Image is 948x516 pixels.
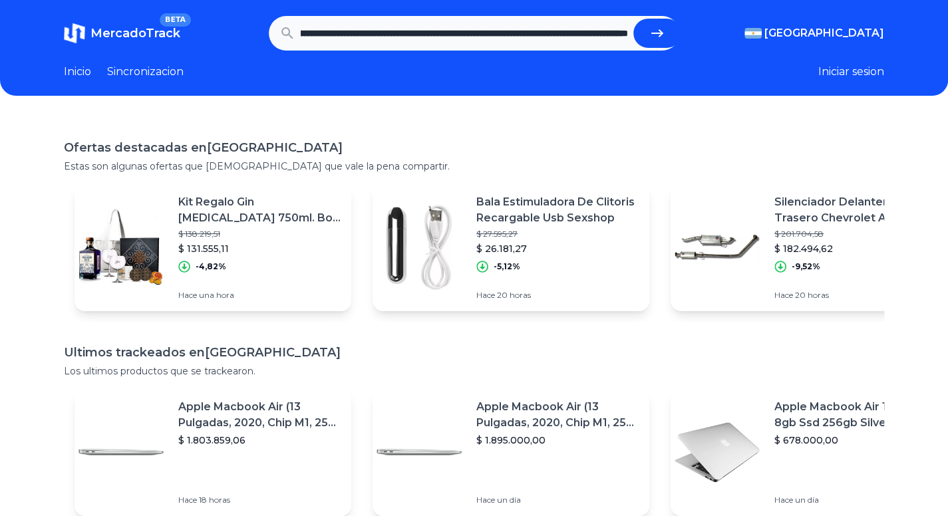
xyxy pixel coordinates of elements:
[178,434,341,447] p: $ 1.803.859,06
[75,388,351,516] a: Featured imageApple Macbook Air (13 Pulgadas, 2020, Chip M1, 256 Gb De Ssd, 8 Gb De Ram) - Plata$...
[373,201,466,294] img: Featured image
[373,184,649,311] a: Featured imageBala Estimuladora De Clitoris Recargable Usb Sexshop$ 27.595,27$ 26.181,27-5,12%Hac...
[178,229,341,239] p: $ 138.219,51
[476,434,639,447] p: $ 1.895.000,00
[774,434,937,447] p: $ 678.000,00
[64,23,85,44] img: MercadoTrack
[64,343,884,362] h1: Ultimos trackeados en [GEOGRAPHIC_DATA]
[671,184,947,311] a: Featured imageSilenciador Delantero Y Trasero Chevrolet Aveo [DATE]-[DATE]$ 201.704,58$ 182.494,6...
[178,242,341,255] p: $ 131.555,11
[774,194,937,226] p: Silenciador Delantero Y Trasero Chevrolet Aveo [DATE]-[DATE]
[792,261,820,272] p: -9,52%
[476,290,639,301] p: Hace 20 horas
[476,229,639,239] p: $ 27.595,27
[671,406,764,499] img: Featured image
[90,26,180,41] span: MercadoTrack
[494,261,520,272] p: -5,12%
[671,201,764,294] img: Featured image
[178,194,341,226] p: Kit Regalo Gin [MEDICAL_DATA] 750ml. Box + 2 Copas Transparentes
[75,184,351,311] a: Featured imageKit Regalo Gin [MEDICAL_DATA] 750ml. Box + 2 Copas Transparentes$ 138.219,51$ 131.5...
[744,25,884,41] button: [GEOGRAPHIC_DATA]
[373,406,466,499] img: Featured image
[64,364,884,378] p: Los ultimos productos que se trackearon.
[774,242,937,255] p: $ 182.494,62
[818,64,884,80] button: Iniciar sesion
[476,399,639,431] p: Apple Macbook Air (13 Pulgadas, 2020, Chip M1, 256 Gb De Ssd, 8 Gb De Ram) - Plata
[107,64,184,80] a: Sincronizacion
[671,388,947,516] a: Featured imageApple Macbook Air 13 Core I5 8gb Ssd 256gb Silver$ 678.000,00Hace un día
[774,290,937,301] p: Hace 20 horas
[160,13,191,27] span: BETA
[476,495,639,505] p: Hace un día
[476,242,639,255] p: $ 26.181,27
[64,64,91,80] a: Inicio
[75,406,168,499] img: Featured image
[774,229,937,239] p: $ 201.704,58
[476,194,639,226] p: Bala Estimuladora De Clitoris Recargable Usb Sexshop
[64,138,884,157] h1: Ofertas destacadas en [GEOGRAPHIC_DATA]
[64,160,884,173] p: Estas son algunas ofertas que [DEMOGRAPHIC_DATA] que vale la pena compartir.
[64,23,180,44] a: MercadoTrackBETA
[764,25,884,41] span: [GEOGRAPHIC_DATA]
[75,201,168,294] img: Featured image
[774,399,937,431] p: Apple Macbook Air 13 Core I5 8gb Ssd 256gb Silver
[178,495,341,505] p: Hace 18 horas
[373,388,649,516] a: Featured imageApple Macbook Air (13 Pulgadas, 2020, Chip M1, 256 Gb De Ssd, 8 Gb De Ram) - Plata$...
[774,495,937,505] p: Hace un día
[196,261,226,272] p: -4,82%
[178,399,341,431] p: Apple Macbook Air (13 Pulgadas, 2020, Chip M1, 256 Gb De Ssd, 8 Gb De Ram) - Plata
[744,28,762,39] img: Argentina
[178,290,341,301] p: Hace una hora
